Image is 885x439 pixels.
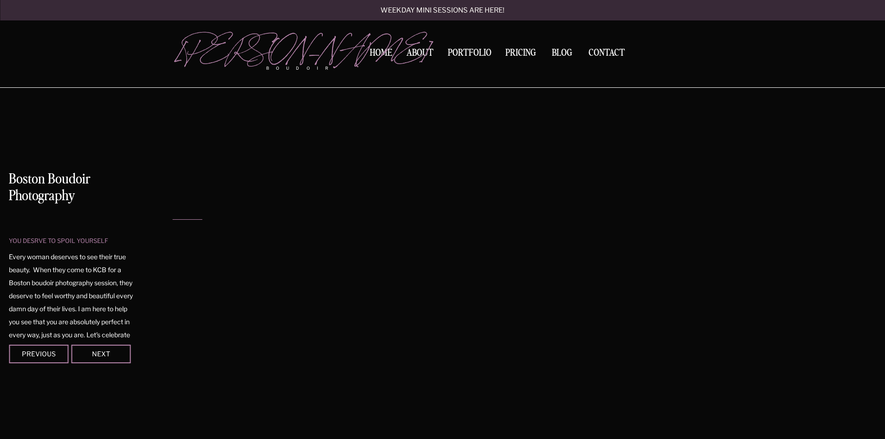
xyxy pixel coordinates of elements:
h1: Boston Boudoir Photography [9,171,133,207]
a: BLOG [548,48,577,57]
a: Pricing [503,48,539,61]
p: boudoir [266,65,343,72]
a: [PERSON_NAME] [177,33,343,61]
div: Next [73,351,129,356]
div: Previous [11,351,66,356]
p: Every woman deserves to see their true beauty. When they come to KCB for a Boston boudoir photogr... [9,250,134,330]
a: Weekday mini sessions are here! [356,7,530,15]
p: you desrve to spoil yourself [9,236,123,245]
a: Contact [585,48,629,58]
a: Portfolio [445,48,495,61]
